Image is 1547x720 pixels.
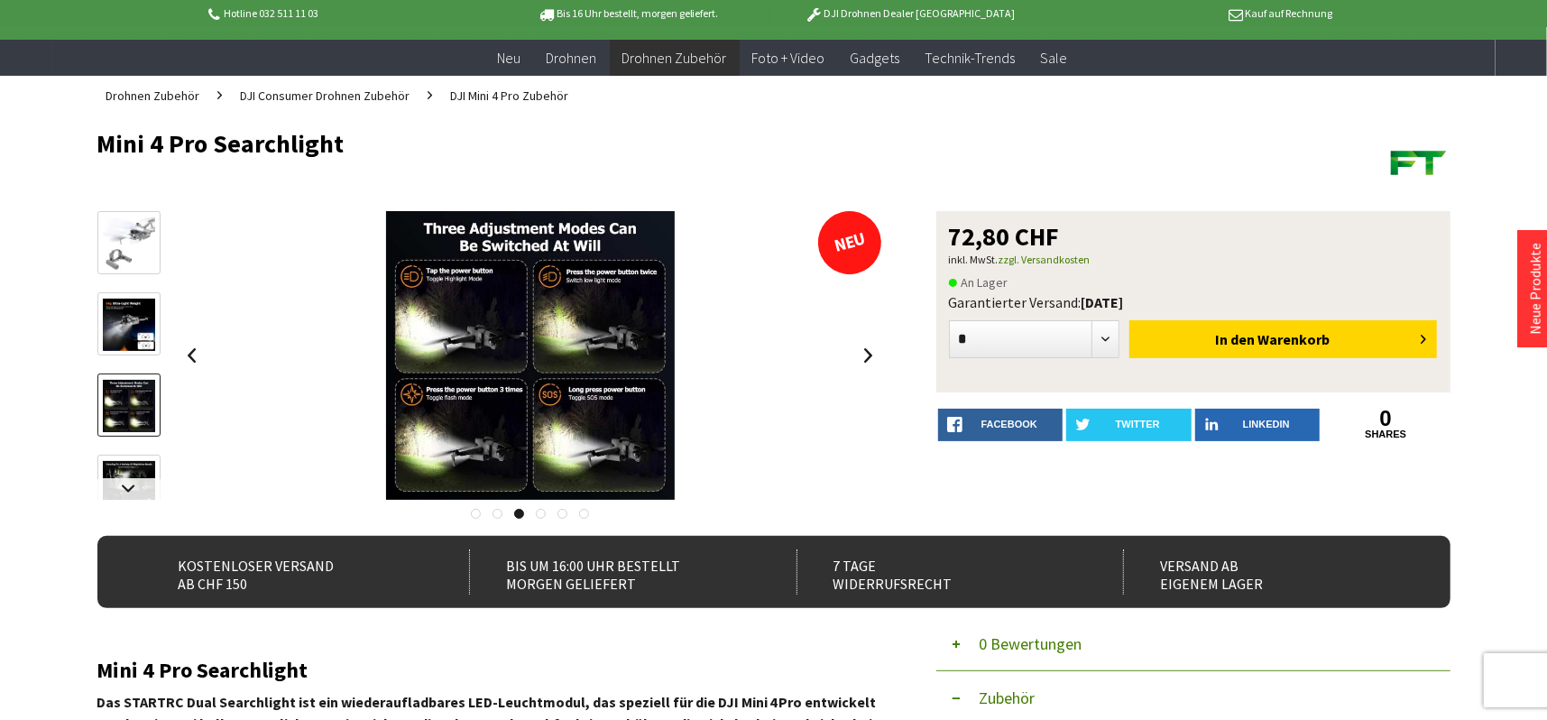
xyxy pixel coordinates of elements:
p: inkl. MwSt. [949,249,1438,271]
a: 0 [1323,409,1449,429]
button: 0 Bewertungen [936,617,1450,671]
div: Bis um 16:00 Uhr bestellt Morgen geliefert [469,549,757,595]
div: Garantierter Versand: [949,293,1438,311]
img: Vorschau: Mini 4 Pro Searchlight [103,217,155,269]
img: Futuretrends [1387,130,1450,193]
h1: Mini 4 Pro Searchlight [97,130,1180,157]
div: Versand ab eigenem Lager [1123,549,1411,595]
span: Sale [1041,49,1068,67]
a: Drohnen Zubehör [97,76,209,115]
span: facebook [981,419,1037,429]
p: Kauf auf Rechnung [1051,3,1332,24]
p: Hotline 032 511 11 03 [206,3,487,24]
span: In den [1215,330,1255,348]
div: 7 Tage Widerrufsrecht [797,549,1084,595]
span: Technik-Trends [925,49,1016,67]
button: In den Warenkorb [1129,320,1437,358]
span: Gadgets [851,49,900,67]
span: 72,80 CHF [949,224,1060,249]
span: Drohnen Zubehör [106,88,200,104]
span: Drohnen [547,49,597,67]
a: shares [1323,429,1449,440]
span: Drohnen Zubehör [622,49,727,67]
a: Neu [485,40,534,77]
a: DJI Consumer Drohnen Zubehör [232,76,419,115]
a: Neue Produkte [1526,243,1544,335]
a: Drohnen Zubehör [610,40,740,77]
h2: Mini 4 Pro Searchlight [97,659,882,682]
span: An Lager [949,272,1008,293]
a: facebook [938,409,1064,441]
span: LinkedIn [1243,419,1290,429]
span: DJI Consumer Drohnen Zubehör [241,88,410,104]
b: [DATE] [1082,293,1124,311]
span: Neu [498,49,521,67]
a: twitter [1066,409,1192,441]
a: Foto + Video [740,40,838,77]
p: Bis 16 Uhr bestellt, morgen geliefert. [487,3,769,24]
span: twitter [1116,419,1160,429]
div: Kostenloser Versand ab CHF 150 [143,549,430,595]
span: Foto + Video [752,49,825,67]
a: Gadgets [838,40,913,77]
a: Drohnen [534,40,610,77]
span: Warenkorb [1257,330,1330,348]
p: DJI Drohnen Dealer [GEOGRAPHIC_DATA] [769,3,1051,24]
a: Technik-Trends [913,40,1028,77]
a: Sale [1028,40,1081,77]
a: zzgl. Versandkosten [999,253,1091,266]
a: LinkedIn [1195,409,1321,441]
span: DJI Mini 4 Pro Zubehör [451,88,569,104]
a: DJI Mini 4 Pro Zubehör [442,76,578,115]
